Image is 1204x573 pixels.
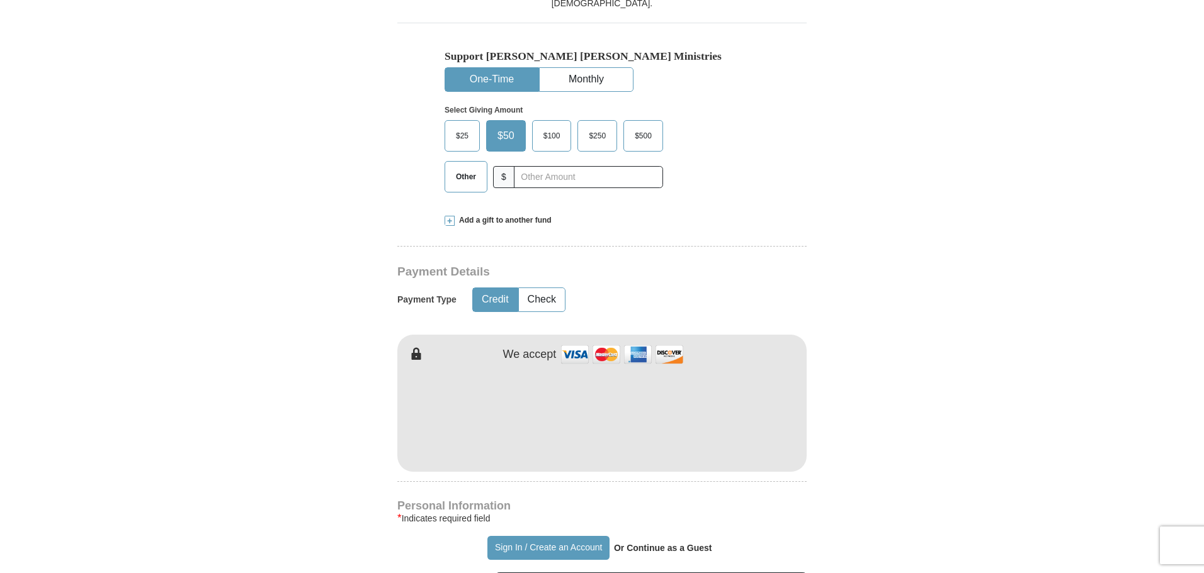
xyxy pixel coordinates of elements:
h4: We accept [503,348,557,362]
span: Add a gift to another fund [455,215,552,226]
h5: Payment Type [397,294,457,305]
button: Credit [473,288,518,311]
h5: Support [PERSON_NAME] [PERSON_NAME] Ministries [445,50,759,63]
strong: Select Giving Amount [445,106,523,114]
span: $50 [491,126,521,145]
h3: Payment Details [397,265,718,279]
button: Monthly [540,68,633,91]
h4: Personal Information [397,501,807,511]
div: Indicates required field [397,511,807,526]
input: Other Amount [514,166,663,188]
strong: Or Continue as a Guest [614,543,712,553]
button: Sign In / Create an Account [487,536,609,560]
img: credit cards accepted [559,341,685,368]
span: $500 [628,126,658,145]
button: One-Time [445,68,538,91]
button: Check [519,288,565,311]
span: Other [450,167,482,186]
span: $100 [537,126,567,145]
span: $25 [450,126,475,145]
span: $ [493,166,514,188]
span: $250 [582,126,612,145]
